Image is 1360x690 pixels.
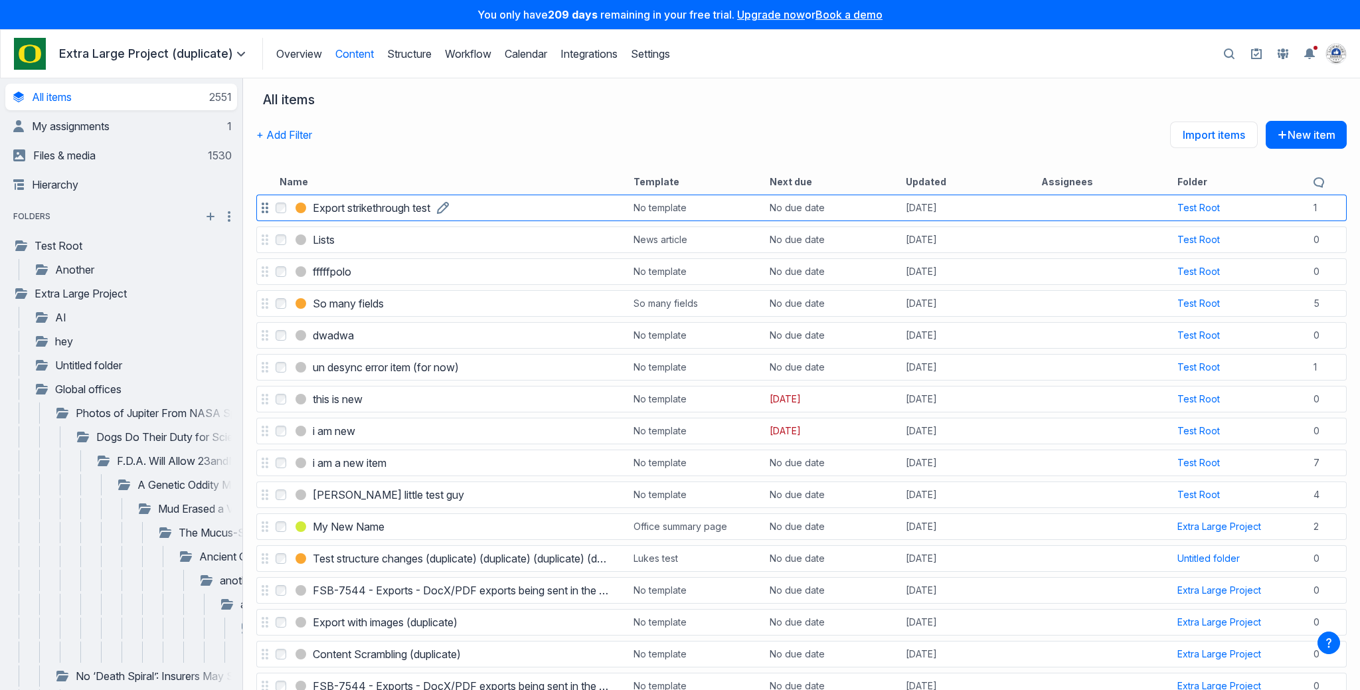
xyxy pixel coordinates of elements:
h3: FSB-7544 - Exports - DocX/PDF exports being sent in the wrong formats (duplicate) [313,582,610,598]
button: New item [1266,121,1347,149]
a: Test Root [13,238,232,254]
div: No due date [770,552,825,565]
div: No due date [770,616,825,629]
div: Extra Large Project [1177,616,1261,629]
a: Test Root [1177,297,1220,310]
span: 7 [1314,456,1319,470]
a: Another [34,262,232,278]
span: folders [5,210,58,223]
a: Test Root [1177,392,1220,406]
span: 1 [1314,361,1317,374]
div: No due date [770,456,825,470]
a: Extra Large Project [1177,647,1261,661]
span: Export strikethrough test [313,200,430,216]
a: Setup guide [1246,43,1267,64]
a: Import items [1170,122,1258,148]
a: Mud Erased a Village in [GEOGRAPHIC_DATA], a Sign of Larger Perils in [GEOGRAPHIC_DATA] [137,501,232,517]
div: All items [263,92,321,108]
a: un desync error item (for now) [313,359,459,375]
h3: Export with images (duplicate) [313,614,458,630]
a: i am a new item [313,455,386,471]
div: No due date [770,233,825,246]
span: 2 [1314,520,1319,533]
div: 1 [224,120,232,133]
a: Test Root [1177,361,1220,374]
summary: View profile menu [1325,43,1347,64]
a: dwadwa [313,327,354,343]
a: Test Root [1177,488,1220,501]
button: Folder [1177,175,1207,189]
button: Updated [906,175,946,189]
a: My New Name [313,519,384,535]
span: Content Scrambling (duplicate) [313,646,461,662]
a: Workflow [445,47,491,60]
div: No due date [770,520,825,533]
span: [DATE] [906,488,937,501]
h3: Test structure changes (duplicate) (duplicate) (duplicate) (duplicate) (duplicate) (duplicate) [313,551,610,566]
span: [DATE] [906,329,937,342]
div: No due date [770,647,825,661]
span: 0 [1314,329,1319,342]
a: hey [34,333,232,349]
a: Extra Large Project [13,286,232,302]
button: Assignees [1041,175,1093,189]
span: 0 [1314,233,1319,246]
a: So many fields [313,296,384,311]
a: this is new [313,391,363,407]
a: Hierarchy [13,171,232,198]
span: 5 [1314,297,1319,310]
div: 2551 [207,90,232,104]
span: Files & media [33,149,96,162]
div: No due date [770,201,825,215]
a: Test Root [1177,265,1220,278]
a: [PERSON_NAME] little test guy [313,487,464,503]
a: Upgrade now [737,8,805,21]
span: 0 [1314,265,1319,278]
span: [DATE] [906,552,937,565]
div: Extra Large Project [1177,584,1261,597]
span: [DATE] [906,616,937,629]
span: [DATE] [906,265,937,278]
a: Book a demo [815,8,883,21]
strong: 209 days [548,8,598,21]
span: My assignments [32,120,110,133]
h3: i am new [313,423,355,439]
a: fffffpolo [313,264,351,280]
img: Your avatar [1326,44,1346,64]
a: Ancient Cannibals Didn’t Eat Just for the Calories, Study Suggests [178,549,264,564]
a: Dogs Do Their Duty for Science [75,429,232,445]
button: + Add Filter [256,121,312,149]
a: Structure [387,47,432,60]
div: No due date [770,584,825,597]
span: [DATE] [770,392,801,406]
span: [DATE] [906,233,937,246]
span: [DATE] [906,456,937,470]
a: Lists [313,232,335,248]
a: Test Root [1177,456,1220,470]
span: [DATE] [770,424,801,438]
a: another layer [199,572,285,588]
a: Test Root [1177,233,1220,246]
a: Extra Large Project [1177,520,1261,533]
